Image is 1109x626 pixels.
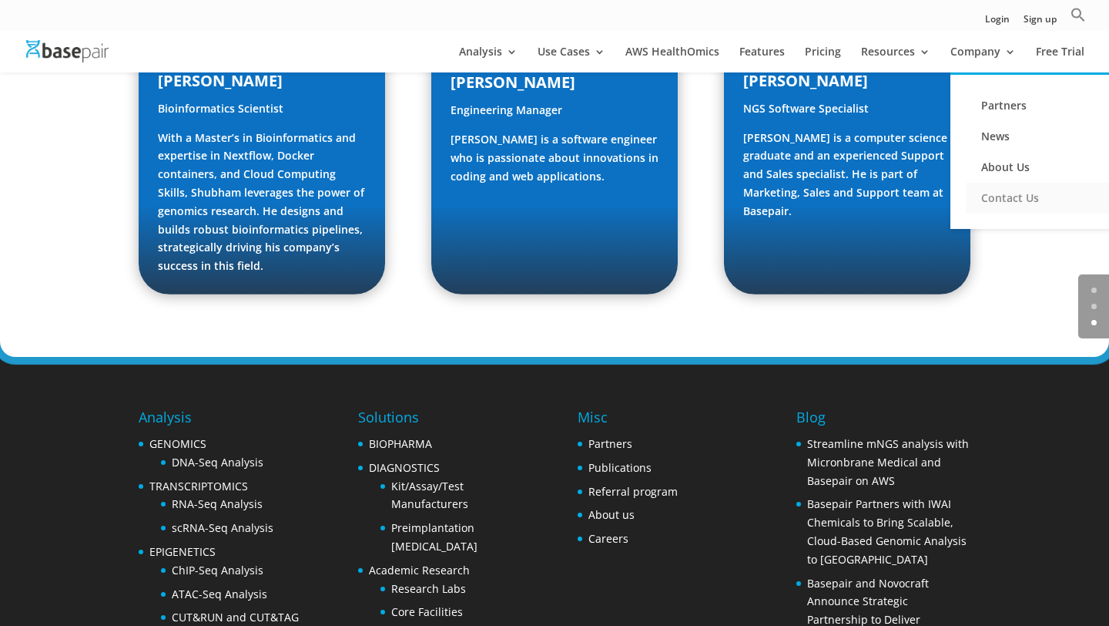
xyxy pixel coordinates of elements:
p: [PERSON_NAME] is a computer science graduate and an experienced Support and Sales specialist. He ... [743,129,951,220]
a: Use Cases [538,46,605,72]
p: NGS Software Specialist [743,99,951,129]
a: Login [985,15,1010,31]
span: [PERSON_NAME] [451,72,575,93]
a: 1 [1091,304,1097,309]
a: Pricing [805,46,841,72]
a: Publications [588,460,652,475]
a: DNA-Seq Analysis [172,455,263,469]
a: 2 [1091,320,1097,325]
svg: Search [1070,7,1086,22]
iframe: Drift Widget Chat Controller [1032,549,1091,607]
a: ATAC-Seq Analysis [172,587,267,601]
a: Preimplantation [MEDICAL_DATA] [391,520,477,554]
a: Company [950,46,1016,72]
span: [PERSON_NAME] [743,70,868,91]
a: Resources [861,46,930,72]
p: [PERSON_NAME] is a software engineer who is passionate about innovations in coding and web applic... [451,130,658,185]
a: ChIP-Seq Analysis [172,563,263,577]
a: GENOMICS [149,436,206,451]
a: Sign up [1024,15,1057,31]
a: Search Icon Link [1070,7,1086,31]
a: BIOPHARMA [369,436,432,451]
a: Referral program [588,484,678,499]
h4: Misc [578,407,678,435]
a: Streamline mNGS analysis with Micronbrane Medical and Basepair on AWS [807,436,969,488]
a: Kit/Assay/Test Manufacturers [391,479,468,512]
a: Basepair Partners with IWAI Chemicals to Bring Scalable, Cloud-Based Genomic Analysis to [GEOGRAP... [807,496,967,566]
a: Free Trial [1036,46,1084,72]
a: Features [739,46,785,72]
img: Basepair [26,40,109,62]
a: RNA-Seq Analysis [172,496,263,511]
a: Partners [588,436,632,451]
a: About us [588,507,635,522]
a: Careers [588,531,628,546]
a: TRANSCRIPTOMICS [149,479,248,493]
a: Analysis [459,46,518,72]
a: scRNA-Seq Analysis [172,520,273,535]
a: CUT&RUN and CUT&TAG [172,610,299,624]
a: AWS HealthOmics [625,46,719,72]
a: 0 [1091,288,1097,293]
h4: Solutions [358,407,531,435]
a: DIAGNOSTICS [369,460,440,475]
p: With a Master’s in Bioinformatics and expertise in Nextflow, Docker containers, and Cloud Computi... [158,129,366,275]
h4: Analysis [139,407,299,435]
a: Academic Research [369,563,470,577]
a: Core Facilities [391,604,463,619]
span: [PERSON_NAME] [158,70,283,91]
p: Engineering Manager [451,101,658,130]
p: Bioinformatics Scientist [158,99,366,129]
a: EPIGENETICS [149,544,216,559]
a: Research Labs [391,581,466,596]
h4: Blog [796,407,970,435]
